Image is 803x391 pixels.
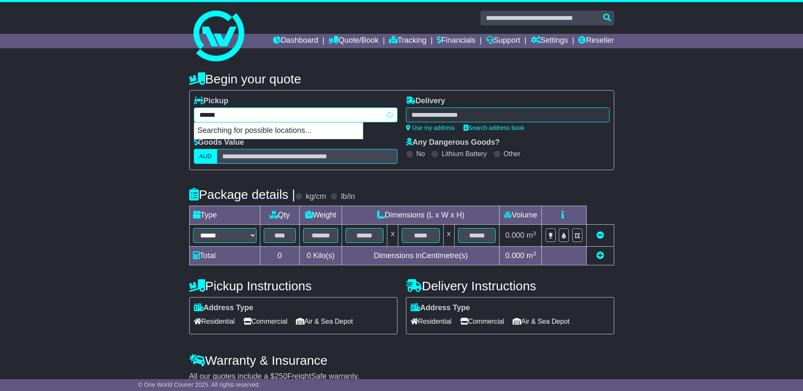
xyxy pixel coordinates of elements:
td: Type [189,206,260,225]
a: Quote/Book [328,34,378,48]
a: Use my address [406,124,455,131]
label: Address Type [411,303,470,313]
td: Kilo(s) [299,247,342,265]
span: Commercial [460,315,504,328]
a: Support [486,34,520,48]
span: m [527,231,536,240]
a: Settings [531,34,568,48]
span: Commercial [243,315,287,328]
td: Volume [499,206,542,225]
a: Remove this item [596,231,604,240]
h4: Package details | [189,187,295,201]
span: 0.000 [505,251,524,260]
span: 250 [275,372,287,380]
label: Address Type [194,303,254,313]
label: Lithium Battery [442,150,487,158]
label: Pickup [194,96,229,106]
p: Searching for possible locations... [194,123,363,139]
span: m [527,251,536,260]
a: Add new item [596,251,604,260]
label: Goods Value [194,138,244,147]
label: Any Dangerous Goods? [406,138,500,147]
label: Delivery [406,96,445,106]
h4: Warranty & Insurance [189,353,614,367]
div: All our quotes include a $ FreightSafe warranty. [189,372,614,381]
a: Tracking [389,34,426,48]
span: Air & Sea Depot [296,315,353,328]
h4: Delivery Instructions [406,279,614,293]
span: Residential [411,315,452,328]
td: x [443,225,454,247]
h4: Pickup Instructions [189,279,397,293]
label: AUD [194,149,218,164]
td: 0 [260,247,299,265]
span: © One World Courier 2025. All rights reserved. [138,381,260,388]
td: Qty [260,206,299,225]
span: 0 [306,251,311,260]
a: Reseller [578,34,614,48]
a: Search address book [464,124,524,131]
a: Dashboard [273,34,318,48]
a: Financials [437,34,475,48]
sup: 3 [533,251,536,257]
td: x [387,225,398,247]
h4: Begin your quote [189,72,614,86]
span: Air & Sea Depot [513,315,570,328]
label: No [417,150,425,158]
label: Other [504,150,521,158]
sup: 3 [533,230,536,237]
span: Residential [194,315,235,328]
td: Dimensions (L x W x H) [342,206,499,225]
span: 0.000 [505,231,524,240]
td: Total [189,247,260,265]
label: lb/in [341,192,355,201]
td: Weight [299,206,342,225]
typeahead: Please provide city [194,107,397,122]
td: Dimensions in Centimetre(s) [342,247,499,265]
label: kg/cm [306,192,326,201]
